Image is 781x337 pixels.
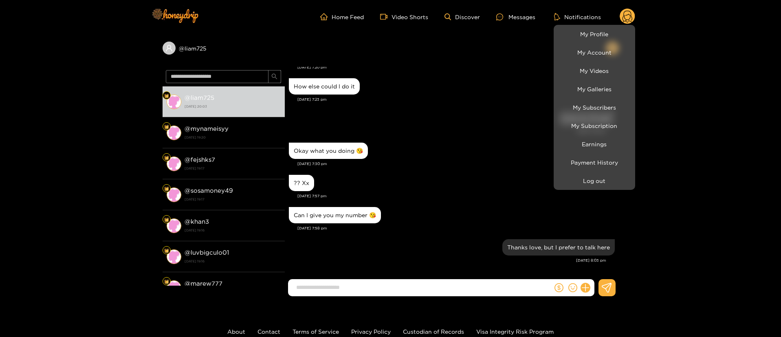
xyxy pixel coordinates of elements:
a: My Account [556,45,633,59]
a: Earnings [556,137,633,151]
button: Log out [556,174,633,188]
a: My Subscription [556,119,633,133]
a: My Galleries [556,82,633,96]
a: Payment History [556,155,633,170]
a: My Profile [556,27,633,41]
a: My Subscribers [556,100,633,115]
a: My Videos [556,64,633,78]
